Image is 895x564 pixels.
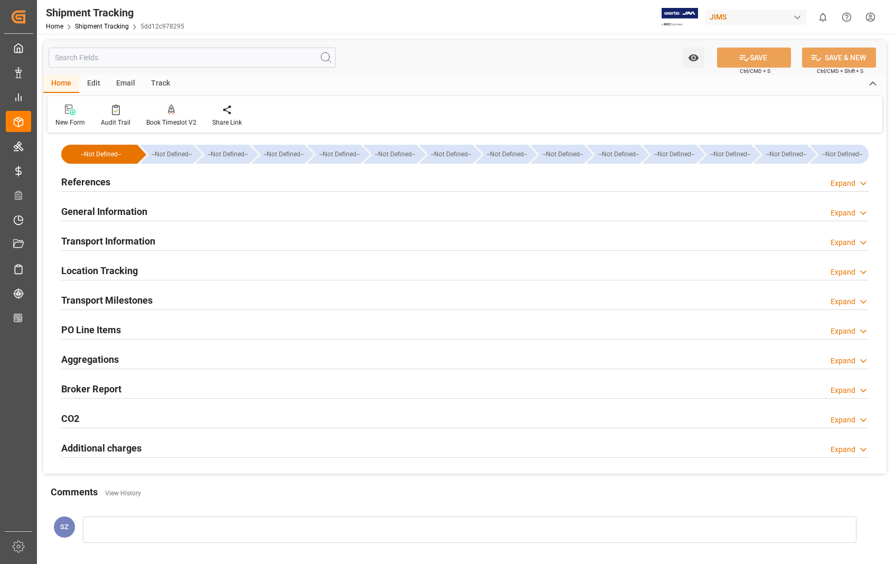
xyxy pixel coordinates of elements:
button: open menu [683,48,704,68]
div: --Not Defined-- [374,145,417,164]
div: --Not Defined-- [709,145,752,164]
a: Home [46,23,63,30]
div: --Not Defined-- [699,145,752,164]
div: Expand [831,237,855,248]
img: Exertis%20JAM%20-%20Email%20Logo.jpg_1722504956.jpg [662,8,698,26]
div: --Not Defined-- [541,145,584,164]
a: Shipment Tracking [75,23,129,30]
span: Ctrl/CMD + S [740,67,770,75]
h2: References [61,175,110,189]
div: --Not Defined-- [597,145,640,164]
div: --Not Defined-- [252,145,305,164]
div: --Not Defined-- [486,145,529,164]
button: SAVE & NEW [802,48,876,68]
h2: Location Tracking [61,264,138,278]
div: Track [143,75,178,93]
div: --Not Defined-- [587,145,640,164]
div: Expand [831,178,855,189]
div: --Not Defined-- [140,145,193,164]
div: Expand [831,296,855,307]
button: Help Center [835,5,859,29]
div: Expand [831,444,855,455]
h2: Transport Milestones [61,293,153,307]
div: Home [43,75,79,93]
div: --Not Defined-- [643,145,696,164]
div: --Not Defined-- [206,145,249,164]
div: Email [108,75,143,93]
div: --Not Defined-- [821,145,863,164]
div: --Not Defined-- [150,145,193,164]
div: --Not Defined-- [475,145,529,164]
div: --Not Defined-- [754,145,807,164]
h2: General Information [61,204,147,219]
div: --Not Defined-- [318,145,361,164]
div: --Not Defined-- [307,145,361,164]
button: SAVE [717,48,791,68]
div: --Not Defined-- [430,145,473,164]
div: --Not Defined-- [262,145,305,164]
div: --Not Defined-- [531,145,584,164]
h2: Broker Report [61,382,121,396]
h2: Aggregations [61,352,119,366]
button: JIMS [705,7,811,27]
div: --Not Defined-- [765,145,807,164]
div: --Not Defined-- [72,145,130,164]
h2: Additional charges [61,441,142,455]
div: Expand [831,385,855,396]
div: --Not Defined-- [196,145,249,164]
span: SZ [60,523,69,531]
h2: Comments [51,485,98,499]
div: Share Link [212,118,242,127]
div: JIMS [705,10,807,25]
button: show 0 new notifications [811,5,835,29]
h2: PO Line Items [61,323,121,337]
div: New Form [55,118,85,127]
div: Shipment Tracking [46,5,184,21]
div: Expand [831,267,855,278]
div: --Not Defined-- [810,145,869,164]
div: Edit [79,75,108,93]
a: View History [105,490,141,497]
h2: CO2 [61,411,79,426]
div: Expand [831,415,855,426]
div: Expand [831,355,855,366]
div: Audit Trail [101,118,130,127]
h2: Transport Information [61,234,155,248]
div: Expand [831,208,855,219]
div: --Not Defined-- [363,145,417,164]
input: Search Fields [49,48,336,68]
div: Book Timeslot V2 [146,118,196,127]
div: --Not Defined-- [419,145,473,164]
span: Ctrl/CMD + Shift + S [817,67,863,75]
div: --Not Defined-- [61,145,137,164]
div: --Not Defined-- [653,145,696,164]
div: Expand [831,326,855,337]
